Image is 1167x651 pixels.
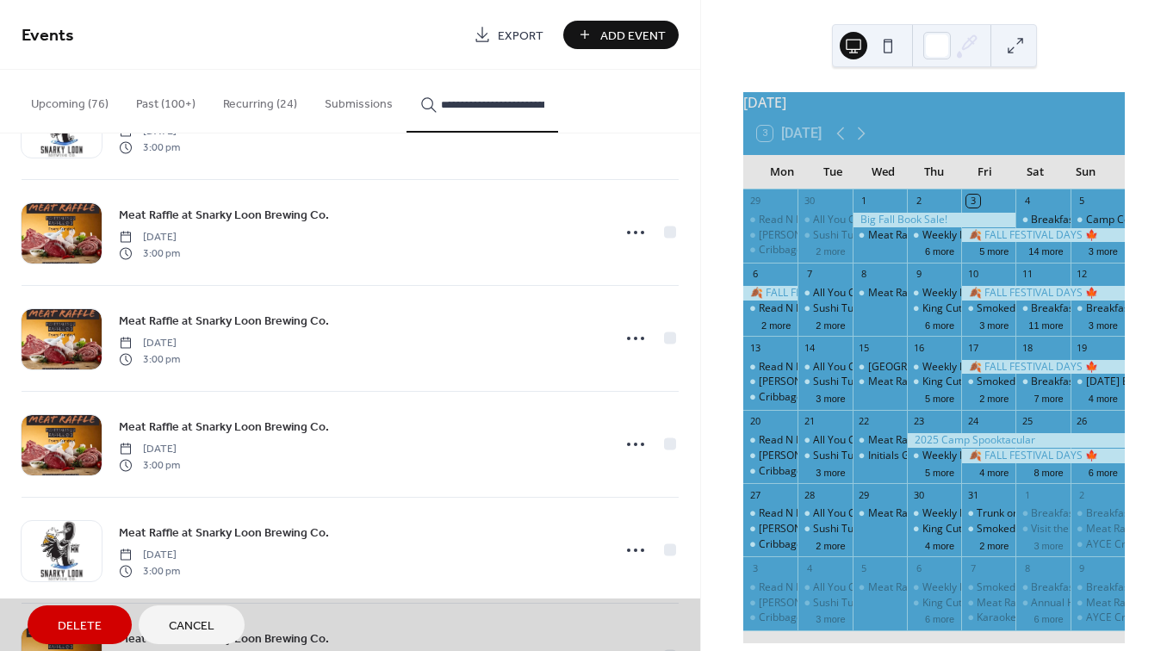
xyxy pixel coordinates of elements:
div: Breakfast at Sunshine’s! [1031,301,1145,316]
div: All You Can Eat Tacos [798,506,852,521]
div: Meat Raffle at [GEOGRAPHIC_DATA] [977,596,1151,611]
div: Read N Play Every Monday [743,301,798,316]
div: Big Fall Book Sale! [853,213,1016,227]
div: Sushi Tuesdays! [798,375,852,389]
div: Meat Raffle at Lucky's Tavern [853,433,907,448]
div: 29 [748,195,761,208]
div: 17 [966,341,979,354]
div: Meat Raffle at Lucky's Tavern [853,375,907,389]
div: Margarita Mondays at Sunshine's! [743,375,798,389]
div: Cribbage Doubles League at [PERSON_NAME] Brewery [759,243,1021,257]
span: Events [22,19,74,53]
div: Read N Play Every [DATE] [759,213,881,227]
div: Lakes Area United Way 2025 Chili Cook-Off [853,360,907,375]
div: 🍂 FALL FESTIVAL DAYS 🍁 [961,449,1125,463]
button: 14 more [1021,243,1070,257]
button: 2 more [809,243,852,257]
div: Sushi Tuesdays! [813,375,890,389]
div: Weekly Family Story Time: Thursdays [907,228,961,243]
div: 29 [858,488,871,501]
div: Breakfast at Sunshine’s! [1015,580,1070,595]
div: Margarita Mondays at Sunshine's! [743,449,798,463]
div: Weekly Family Story Time: Thursdays [907,506,961,521]
div: 4 [1021,195,1034,208]
div: 21 [803,415,816,428]
div: Read N Play Every [DATE] [759,580,881,595]
div: Sat [1010,155,1061,189]
div: Weekly Family Story Time: Thursdays [922,228,1100,243]
div: 25 [1021,415,1034,428]
div: Margarita Mondays at Sunshine's! [743,228,798,243]
div: Weekly Family Story Time: Thursdays [907,580,961,595]
div: 30 [912,488,925,501]
div: Cribbage Doubles League at Jack Pine Brewery [743,537,798,552]
div: 22 [858,415,871,428]
div: All You Can Eat Tacos [798,580,852,595]
button: Add Event [563,21,679,49]
div: Breakfast at Sunshine’s! [1015,375,1070,389]
div: Weekly Family Story Time: Thursdays [907,360,961,375]
span: Cancel [169,617,214,635]
div: Weekly Family Story Time: Thursdays [922,506,1100,521]
div: Smoked Rib Fridays! [977,301,1072,316]
div: Initials Game Live [Roundhouse Brewery] [868,449,1065,463]
div: 16 [912,341,925,354]
div: Weekly Family Story Time: Thursdays [907,286,961,301]
div: 4 [803,561,816,574]
div: Meat Raffle at [GEOGRAPHIC_DATA] [868,375,1042,389]
div: Read N Play Every [DATE] [759,360,881,375]
div: Visit the Northern Minnesota Railroad Trackers Train Club [1015,522,1070,536]
div: King Cut Prime Rib at Freddy's [907,301,961,316]
div: Meat Raffle at [GEOGRAPHIC_DATA] [868,433,1042,448]
div: Cribbage Doubles League at Jack Pine Brewery [743,243,798,257]
button: 7 more [1027,390,1070,405]
div: Cribbage Doubles League at [PERSON_NAME] Brewery [759,611,1021,625]
div: King Cut Prime Rib at Freddy's [907,596,961,611]
div: Fri [959,155,1010,189]
div: Breakfast at Sunshine’s! [1031,506,1145,521]
button: 3 more [809,611,852,625]
button: Upcoming (76) [17,70,122,131]
button: 5 more [918,464,961,479]
div: Margarita Mondays at Sunshine's! [743,522,798,536]
button: 3 more [1082,317,1125,332]
div: King Cut Prime Rib at Freddy's [907,522,961,536]
div: Breakfast at Sunshine’s! [1015,301,1070,316]
div: King Cut Prime Rib at Freddy's [922,301,1065,316]
div: 1 [858,195,871,208]
div: 9 [1076,561,1089,574]
div: 🍂 FALL FESTIVAL DAYS 🍁 [961,228,1125,243]
div: Meat Raffle at Barajas [961,596,1015,611]
div: Trunk or Treat Party! [977,506,1076,521]
div: Trunk or Treat Party! [961,506,1015,521]
div: [PERSON_NAME] Mondays at Sunshine's! [759,522,955,536]
a: Export [461,21,556,49]
div: 28 [803,488,816,501]
div: Breakfast at Sunshine’s! [1071,506,1125,521]
div: Breakfast at Sunshine’s! [1015,506,1070,521]
div: Sushi Tuesdays! [798,301,852,316]
div: Mon [757,155,808,189]
div: Meat Raffle [1071,596,1125,611]
div: Meat Raffle at [GEOGRAPHIC_DATA] [868,580,1042,595]
div: Smoked Rib Fridays! [977,375,1072,389]
button: 3 more [1027,537,1070,552]
div: [PERSON_NAME] Mondays at Sunshine's! [759,375,955,389]
div: Breakfast at Sunshine’s! [1071,580,1125,595]
div: Breakfast at Sunshine’s! [1031,580,1145,595]
div: Smoked Rib Fridays! [977,522,1072,536]
div: Smoked Rib Fridays! [961,522,1015,536]
div: 10 [966,268,979,281]
button: 3 more [1082,243,1125,257]
div: 14 [803,341,816,354]
div: 18 [1021,341,1034,354]
div: Sunday Breakfast! [1071,375,1125,389]
div: All You Can Eat Tacos [798,433,852,448]
div: 2025 Camp Spooktacular [907,433,1125,448]
div: Meat Raffle at [GEOGRAPHIC_DATA] [868,286,1042,301]
div: 23 [912,415,925,428]
div: [PERSON_NAME] Mondays at Sunshine's! [759,596,955,611]
div: All You Can Eat Tacos [813,433,916,448]
button: 4 more [918,537,961,552]
div: 5 [1076,195,1089,208]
